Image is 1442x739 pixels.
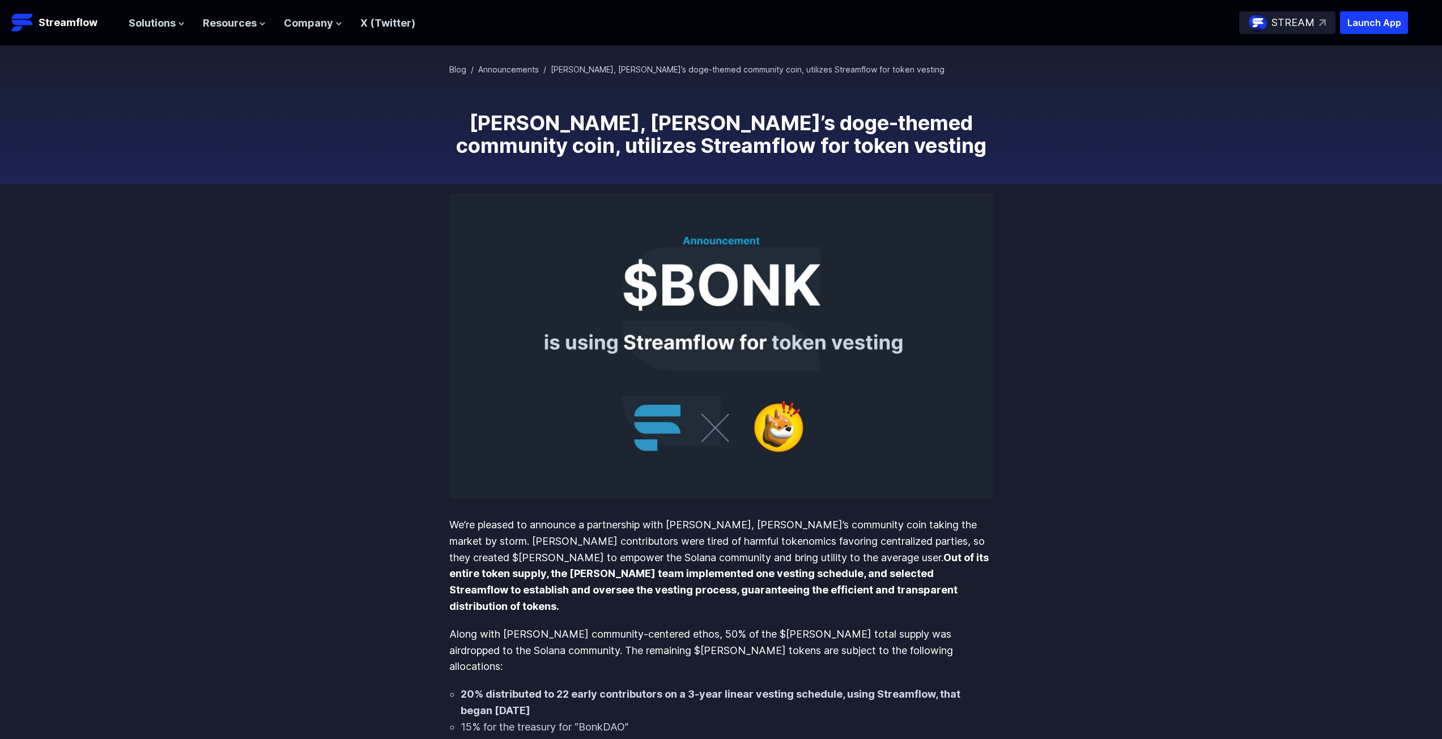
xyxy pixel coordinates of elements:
[551,65,945,74] span: [PERSON_NAME], [PERSON_NAME]’s doge-themed community coin, utilizes Streamflow for token vesting
[449,65,466,74] a: Blog
[1271,15,1315,31] p: STREAM
[461,688,960,716] strong: 20% distributed to 22 early contributors on a 3-year linear vesting schedule, using Streamflow, t...
[11,11,34,34] img: Streamflow Logo
[203,15,257,32] span: Resources
[1249,14,1267,32] img: streamflow-logo-circle.png
[543,65,546,74] span: /
[11,11,117,34] a: Streamflow
[284,15,342,32] button: Company
[471,65,474,74] span: /
[129,15,176,32] span: Solutions
[461,719,993,736] li: 15% for the treasury for “BonkDAO”
[129,15,185,32] button: Solutions
[449,552,989,612] strong: Out of its entire token supply, the [PERSON_NAME] team implemented one vesting schedule, and sele...
[284,15,333,32] span: Company
[478,65,539,74] a: Announcements
[449,112,993,157] h1: [PERSON_NAME], [PERSON_NAME]’s doge-themed community coin, utilizes Streamflow for token vesting
[449,517,993,615] p: We’re pleased to announce a partnership with [PERSON_NAME], [PERSON_NAME]’s community coin taking...
[449,626,993,675] p: Along with [PERSON_NAME] community-centered ethos, 50% of the $[PERSON_NAME] total supply was air...
[360,17,415,29] a: X (Twitter)
[1239,11,1335,34] a: STREAM
[203,15,266,32] button: Resources
[449,193,993,499] img: BONK, Solana’s doge-themed community coin, utilizes Streamflow for token vesting
[1319,19,1326,26] img: top-right-arrow.svg
[39,15,97,31] p: Streamflow
[1340,11,1408,34] button: Launch App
